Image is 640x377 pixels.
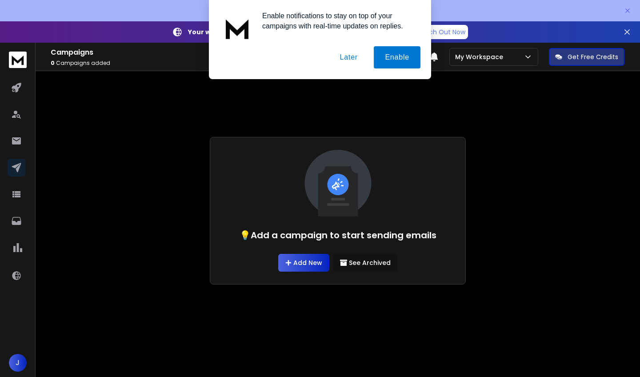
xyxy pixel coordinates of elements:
button: Enable [374,46,420,68]
h1: 💡Add a campaign to start sending emails [240,229,436,241]
button: J [9,354,27,372]
a: Add New [278,254,329,272]
div: Enable notifications to stay on top of your campaigns with real-time updates on replies. [255,11,420,31]
img: notification icon [220,11,255,46]
button: Later [328,46,368,68]
button: See Archived [333,254,398,272]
